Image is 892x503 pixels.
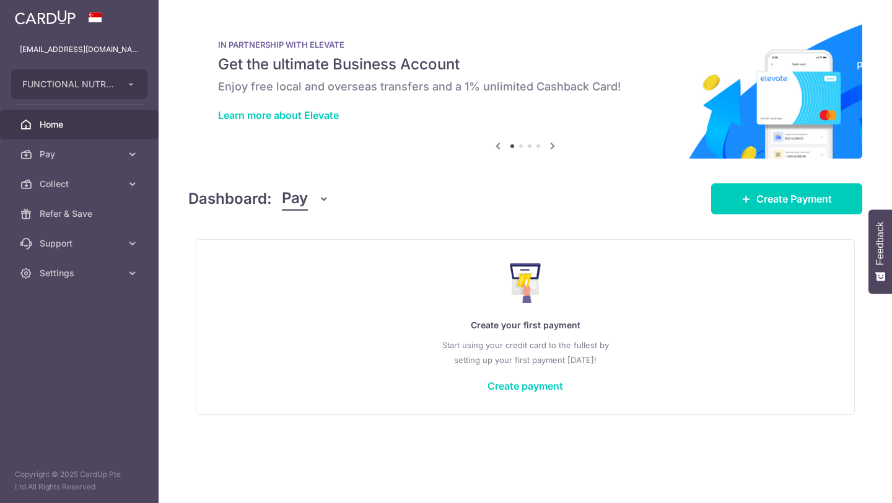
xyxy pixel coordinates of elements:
[40,208,121,220] span: Refer & Save
[488,380,563,392] a: Create payment
[711,183,862,214] a: Create Payment
[40,178,121,190] span: Collect
[218,55,833,74] h5: Get the ultimate Business Account
[218,109,339,121] a: Learn more about Elevate
[15,10,76,25] img: CardUp
[756,191,832,206] span: Create Payment
[40,237,121,250] span: Support
[221,318,829,333] p: Create your first payment
[221,338,829,367] p: Start using your credit card to the fullest by setting up your first payment [DATE]!
[218,79,833,94] h6: Enjoy free local and overseas transfers and a 1% unlimited Cashback Card!
[40,148,121,160] span: Pay
[510,263,541,303] img: Make Payment
[282,187,330,211] button: Pay
[868,209,892,294] button: Feedback - Show survey
[20,43,139,56] p: [EMAIL_ADDRESS][DOMAIN_NAME]
[282,187,308,211] span: Pay
[11,69,147,99] button: FUNCTIONAL NUTRITION WELLNESS PTE. LTD.
[218,40,833,50] p: IN PARTNERSHIP WITH ELEVATE
[188,188,272,210] h4: Dashboard:
[22,78,114,90] span: FUNCTIONAL NUTRITION WELLNESS PTE. LTD.
[188,20,862,159] img: Renovation banner
[40,267,121,279] span: Settings
[40,118,121,131] span: Home
[875,222,886,265] span: Feedback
